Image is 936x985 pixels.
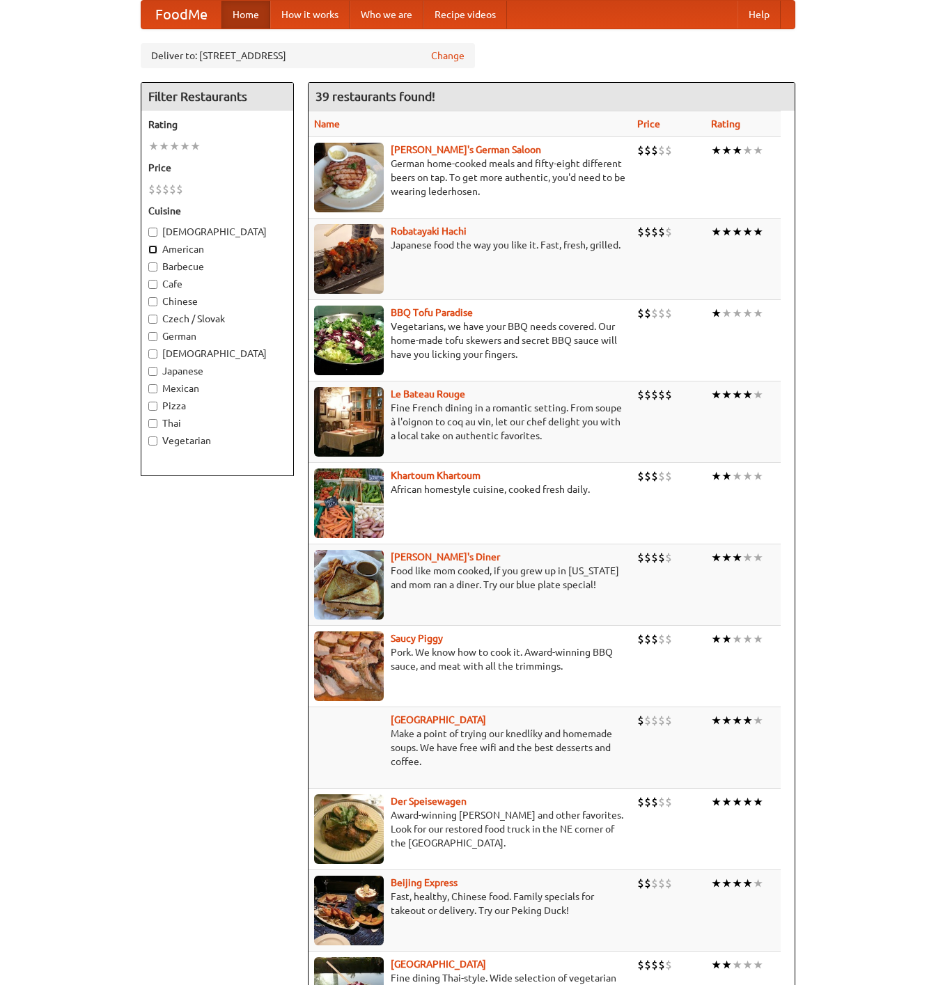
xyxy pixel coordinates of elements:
li: $ [651,713,658,728]
a: Home [221,1,270,29]
input: Vegetarian [148,436,157,446]
b: Der Speisewagen [391,796,467,807]
a: [PERSON_NAME]'s German Saloon [391,144,541,155]
a: [PERSON_NAME]'s Diner [391,551,500,562]
b: [GEOGRAPHIC_DATA] [391,959,486,970]
li: $ [644,387,651,402]
li: $ [644,550,651,565]
li: $ [658,224,665,239]
label: [DEMOGRAPHIC_DATA] [148,225,286,239]
li: ★ [732,631,742,647]
li: ★ [711,468,721,484]
li: $ [658,876,665,891]
li: $ [644,306,651,321]
li: ★ [148,139,159,154]
li: ★ [753,306,763,321]
img: speisewagen.jpg [314,794,384,864]
a: Recipe videos [423,1,507,29]
p: Japanese food the way you like it. Fast, fresh, grilled. [314,238,626,252]
li: $ [148,182,155,197]
li: $ [665,387,672,402]
li: $ [637,957,644,972]
img: czechpoint.jpg [314,713,384,782]
li: $ [651,876,658,891]
li: ★ [732,468,742,484]
b: Beijing Express [391,877,458,888]
li: ★ [711,387,721,402]
li: $ [651,957,658,972]
img: sallys.jpg [314,550,384,620]
li: ★ [732,224,742,239]
li: ★ [742,306,753,321]
li: $ [665,468,672,484]
label: Japanese [148,364,286,378]
li: $ [644,631,651,647]
li: $ [665,957,672,972]
p: Pork. We know how to cook it. Award-winning BBQ sauce, and meat with all the trimmings. [314,645,626,673]
li: $ [658,631,665,647]
li: ★ [711,794,721,810]
p: African homestyle cuisine, cooked fresh daily. [314,482,626,496]
li: $ [637,713,644,728]
input: [DEMOGRAPHIC_DATA] [148,349,157,358]
li: $ [651,306,658,321]
a: Rating [711,118,740,129]
li: $ [658,794,665,810]
li: $ [644,876,651,891]
ng-pluralize: 39 restaurants found! [315,90,435,103]
li: $ [176,182,183,197]
p: Food like mom cooked, if you grew up in [US_STATE] and mom ran a diner. Try our blue plate special! [314,564,626,592]
label: Czech / Slovak [148,312,286,326]
li: $ [658,713,665,728]
li: ★ [721,306,732,321]
li: ★ [732,957,742,972]
a: Le Bateau Rouge [391,388,465,400]
input: Chinese [148,297,157,306]
li: ★ [732,713,742,728]
li: ★ [190,139,201,154]
input: Barbecue [148,262,157,271]
label: Mexican [148,381,286,395]
img: beijing.jpg [314,876,384,945]
img: esthers.jpg [314,143,384,212]
li: $ [658,468,665,484]
li: $ [665,876,672,891]
h5: Price [148,161,286,175]
input: Thai [148,419,157,428]
li: ★ [753,713,763,728]
b: BBQ Tofu Paradise [391,307,473,318]
li: $ [651,468,658,484]
li: $ [658,387,665,402]
input: American [148,245,157,254]
p: Vegetarians, we have your BBQ needs covered. Our home-made tofu skewers and secret BBQ sauce will... [314,320,626,361]
li: $ [169,182,176,197]
b: Saucy Piggy [391,633,443,644]
p: Award-winning [PERSON_NAME] and other favorites. Look for our restored food truck in the NE corne... [314,808,626,850]
label: German [148,329,286,343]
li: $ [665,550,672,565]
li: ★ [742,957,753,972]
li: ★ [711,876,721,891]
a: Khartoum Khartoum [391,470,481,481]
a: [GEOGRAPHIC_DATA] [391,714,486,725]
img: bateaurouge.jpg [314,387,384,457]
a: FoodMe [141,1,221,29]
li: ★ [169,139,180,154]
li: $ [637,550,644,565]
li: ★ [742,794,753,810]
img: robatayaki.jpg [314,224,384,294]
li: $ [162,182,169,197]
label: Vegetarian [148,434,286,448]
h5: Rating [148,118,286,132]
li: ★ [742,631,753,647]
img: khartoum.jpg [314,468,384,538]
h4: Filter Restaurants [141,83,293,111]
input: Mexican [148,384,157,393]
li: ★ [711,631,721,647]
li: $ [651,550,658,565]
a: Change [431,49,465,63]
li: ★ [732,306,742,321]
